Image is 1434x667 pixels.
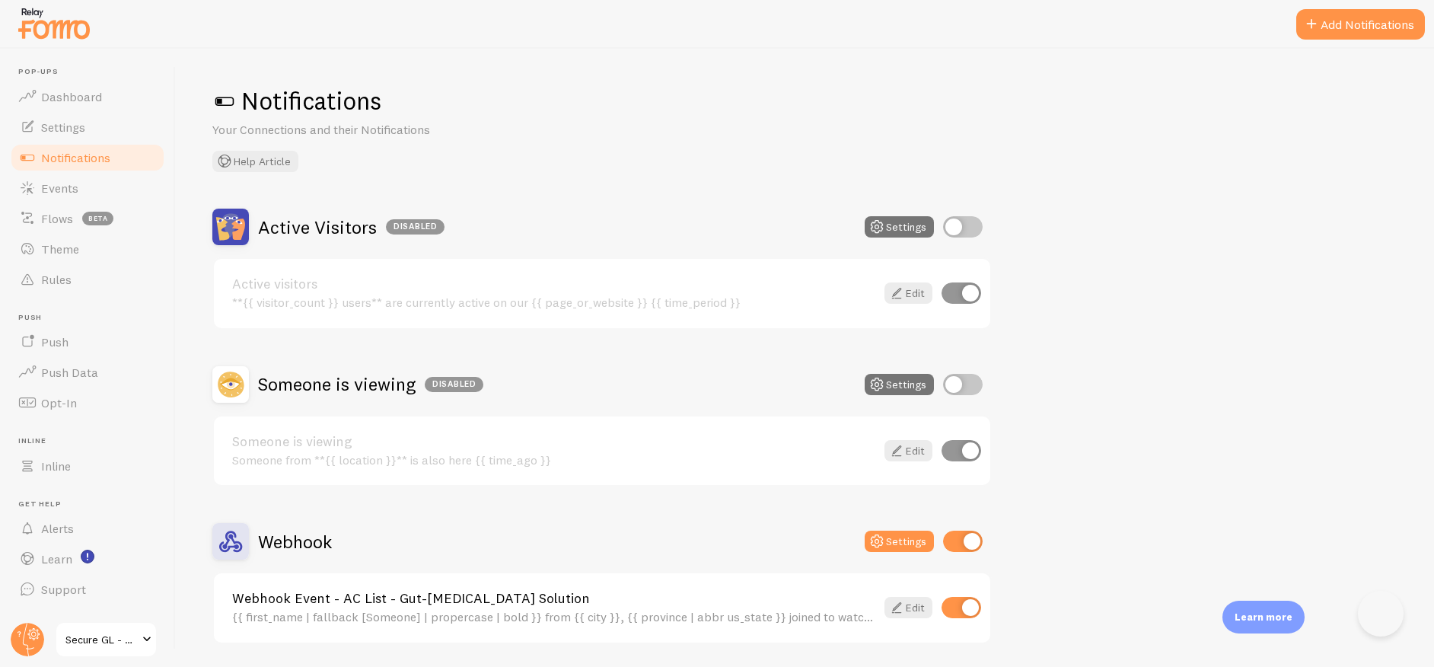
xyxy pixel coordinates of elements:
[65,630,138,649] span: Secure GL - Gut-[MEDICAL_DATA] Solution
[232,435,875,448] a: Someone is viewing
[212,366,249,403] img: Someone is viewing
[212,85,1397,116] h1: Notifications
[41,521,74,536] span: Alerts
[865,216,934,238] button: Settings
[18,313,166,323] span: Push
[18,499,166,509] span: Get Help
[41,180,78,196] span: Events
[386,219,445,235] div: Disabled
[212,209,249,245] img: Active Visitors
[9,451,166,481] a: Inline
[1358,591,1404,637] iframe: Help Scout Beacon - Open
[9,513,166,544] a: Alerts
[1222,601,1305,633] div: Learn more
[9,327,166,357] a: Push
[884,440,932,461] a: Edit
[212,121,578,139] p: Your Connections and their Notifications
[41,272,72,287] span: Rules
[16,4,92,43] img: fomo-relay-logo-orange.svg
[41,395,77,410] span: Opt-In
[9,142,166,173] a: Notifications
[9,574,166,605] a: Support
[9,173,166,203] a: Events
[884,282,932,304] a: Edit
[258,372,483,396] h2: Someone is viewing
[9,81,166,112] a: Dashboard
[425,377,483,392] div: Disabled
[18,436,166,446] span: Inline
[41,365,98,380] span: Push Data
[258,530,332,554] h2: Webhook
[41,551,72,566] span: Learn
[41,241,79,257] span: Theme
[865,531,934,552] button: Settings
[232,277,875,291] a: Active visitors
[81,550,94,563] svg: <p>Watch New Feature Tutorials!</p>
[865,374,934,395] button: Settings
[9,357,166,388] a: Push Data
[258,215,445,239] h2: Active Visitors
[18,67,166,77] span: Pop-ups
[55,621,158,658] a: Secure GL - Gut-[MEDICAL_DATA] Solution
[9,203,166,234] a: Flows beta
[9,234,166,264] a: Theme
[212,523,249,560] img: Webhook
[232,295,875,309] div: **{{ visitor_count }} users** are currently active on our {{ page_or_website }} {{ time_period }}
[232,592,875,605] a: Webhook Event - AC List - Gut-[MEDICAL_DATA] Solution
[1235,610,1292,624] p: Learn more
[9,112,166,142] a: Settings
[82,212,113,225] span: beta
[232,610,875,624] div: {{ first_name | fallback [Someone] | propercase | bold }} from {{ city }}, {{ province | abbr us_...
[41,150,110,165] span: Notifications
[41,120,85,135] span: Settings
[212,151,298,172] button: Help Article
[41,89,102,104] span: Dashboard
[41,458,71,474] span: Inline
[232,453,875,467] div: Someone from **{{ location }}** is also here {{ time_ago }}
[9,544,166,574] a: Learn
[9,388,166,418] a: Opt-In
[9,264,166,295] a: Rules
[41,211,73,226] span: Flows
[41,334,69,349] span: Push
[884,597,932,618] a: Edit
[41,582,86,597] span: Support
